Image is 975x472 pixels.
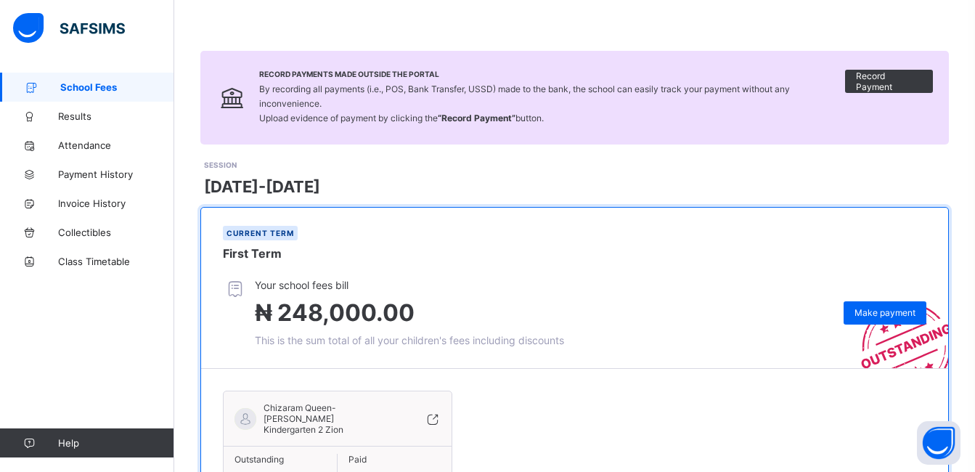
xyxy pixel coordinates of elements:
[58,139,174,151] span: Attendance
[264,424,343,435] span: Kindergarten 2 Zion
[255,298,415,327] span: ₦ 248,000.00
[227,229,294,237] span: Current term
[58,227,174,238] span: Collectibles
[856,70,922,92] span: Record Payment
[58,168,174,180] span: Payment History
[255,279,564,291] span: Your school fees bill
[204,160,237,169] span: SESSION
[255,334,564,346] span: This is the sum total of all your children's fees including discounts
[438,113,515,123] b: “Record Payment”
[264,402,399,424] span: Chizaram Queen-[PERSON_NAME]
[58,437,174,449] span: Help
[223,246,282,261] span: First Term
[60,81,174,93] span: School Fees
[13,13,125,44] img: safsims
[58,256,174,267] span: Class Timetable
[917,421,960,465] button: Open asap
[259,84,790,123] span: By recording all payments (i.e., POS, Bank Transfer, USSD) made to the bank, the school can easil...
[854,307,915,318] span: Make payment
[843,285,948,368] img: outstanding-stamp.3c148f88c3ebafa6da95868fa43343a1.svg
[58,110,174,122] span: Results
[234,454,326,465] span: Outstanding
[348,454,441,465] span: Paid
[204,177,320,196] span: [DATE]-[DATE]
[58,198,174,209] span: Invoice History
[259,70,845,78] span: Record Payments Made Outside the Portal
